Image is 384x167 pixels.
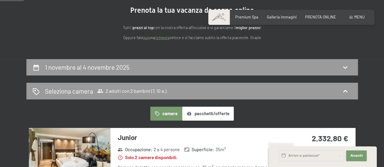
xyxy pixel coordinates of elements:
[235,15,258,19] a: Premium Spa
[97,88,166,94] span: 2 adulti con 2 bambini (7, 10 a.)
[133,25,154,30] strong: prezzi al top
[354,15,365,19] span: Menu
[311,133,348,143] strong: 2.332,80 €
[236,25,260,30] strong: miglior prezzo
[305,15,336,19] a: PRENOTA ONLINE
[45,87,93,95] h2: Seleziona camera
[153,146,179,153] span: 2 a 4 persone
[71,25,314,31] p: Tutti i con la nostra offerta all'incusive e vi garantiamo il !
[346,150,367,161] button: Avanti
[182,107,234,121] button: pacchetti/offerte
[118,133,282,142] h3: Junior
[216,146,226,153] span: 35 m²
[184,146,214,153] strong: Superficie :
[45,63,130,71] h2: 1 novembre al 4 novembre 2025
[350,153,362,158] span: Avanti
[155,35,170,40] a: richiesta
[150,107,182,121] button: camere
[117,146,152,153] strong: Occupazione :
[267,15,297,19] a: Galleria immagini
[269,143,294,146] span: Richiesta express
[117,154,178,161] strong: Solo 2 camere disponibili.
[130,6,254,15] span: Prenota la tua vacanza da sogno online
[143,35,148,40] a: quì
[71,35,314,41] p: Oppure fate una veloce e vi facciamo subito la offerta piacevole. Grazie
